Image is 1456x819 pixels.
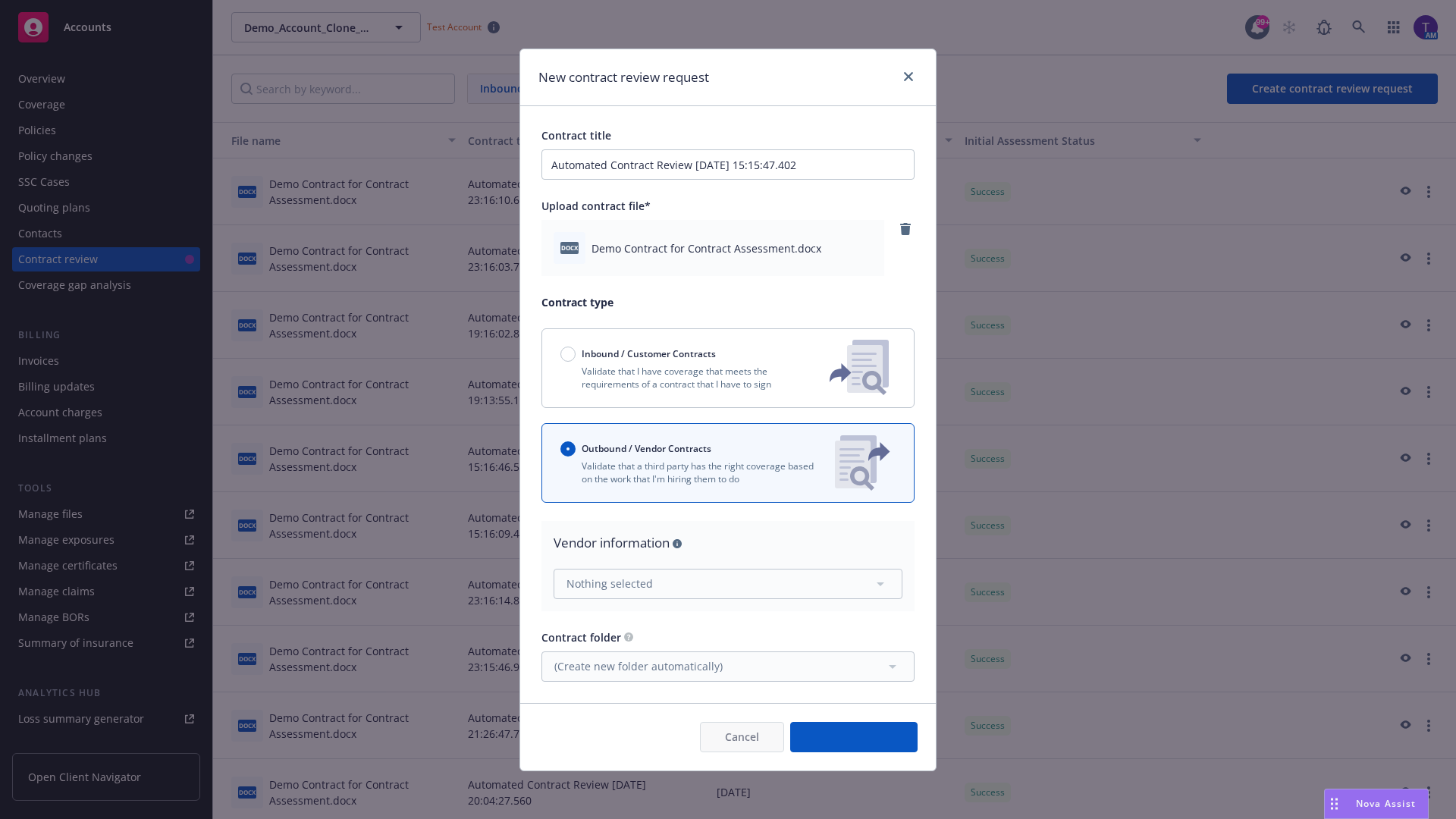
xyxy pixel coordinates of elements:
button: Nothing selected [554,569,902,599]
span: docx [560,242,579,253]
a: remove [896,220,915,238]
input: Outbound / Vendor Contracts [560,441,576,457]
button: Cancel [700,722,784,752]
a: close [899,67,918,86]
div: Drag to move [1325,789,1344,818]
span: Inbound / Customer Contracts [582,347,716,360]
p: Validate that a third party has the right coverage based on the work that I'm hiring them to do [560,460,823,485]
button: Inbound / Customer ContractsValidate that I have coverage that meets the requirements of a contra... [541,328,915,408]
button: Nova Assist [1324,789,1429,819]
span: Outbound / Vendor Contracts [582,442,711,455]
input: Enter a title for this contract [541,149,915,180]
h1: New contract review request [538,67,709,87]
span: Contract title [541,128,611,143]
p: Contract type [541,294,915,310]
input: Inbound / Customer Contracts [560,347,576,362]
span: (Create new folder automatically) [554,658,723,674]
span: Contract folder [541,630,621,645]
button: (Create new folder automatically) [541,651,915,682]
button: Create request [790,722,918,752]
span: Demo Contract for Contract Assessment.docx [591,240,821,256]
span: Cancel [725,730,759,744]
div: Vendor information [554,533,902,553]
span: Nothing selected [566,576,653,591]
span: Nova Assist [1356,797,1416,810]
p: Validate that I have coverage that meets the requirements of a contract that I have to sign [560,365,805,391]
span: Upload contract file* [541,199,651,213]
span: Create request [815,730,893,744]
button: Outbound / Vendor ContractsValidate that a third party has the right coverage based on the work t... [541,423,915,503]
